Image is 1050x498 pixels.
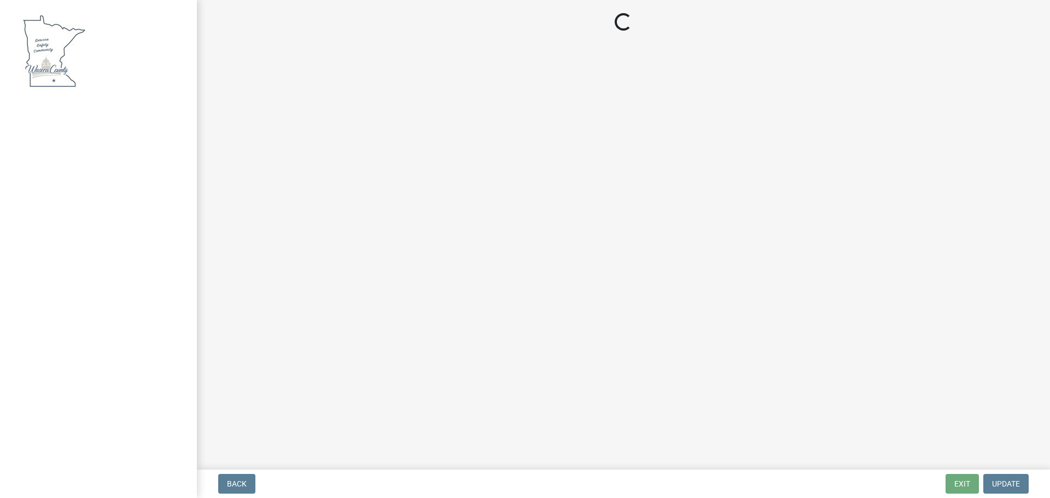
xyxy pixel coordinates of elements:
img: Waseca County, Minnesota [22,11,86,90]
button: Update [983,474,1029,494]
span: Back [227,479,247,488]
button: Exit [946,474,979,494]
button: Back [218,474,255,494]
span: Update [992,479,1020,488]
